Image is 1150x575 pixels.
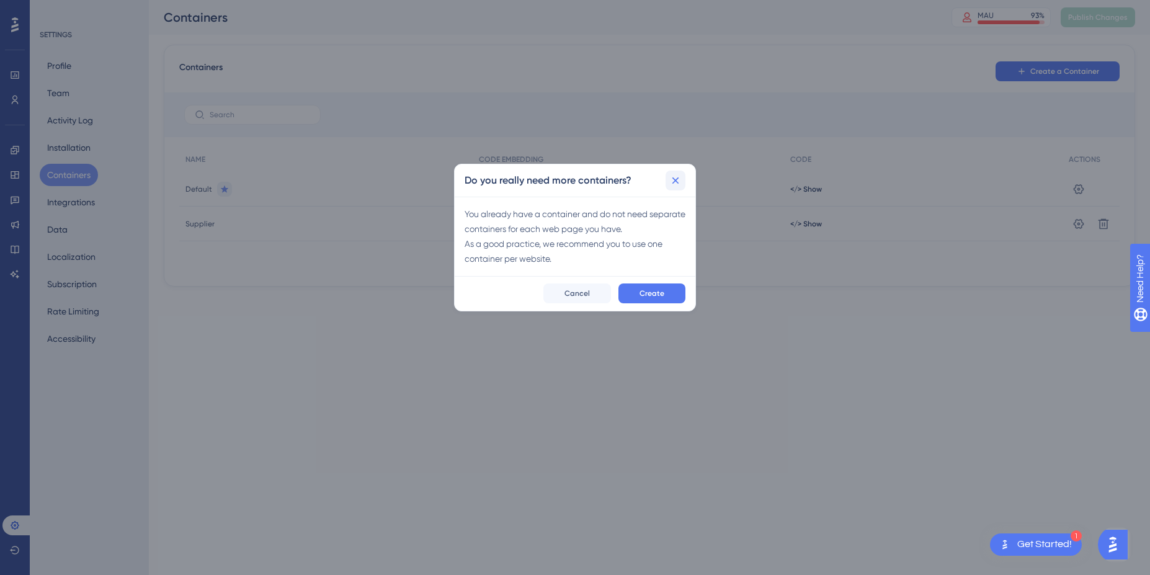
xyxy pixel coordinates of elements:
div: 1 [1071,530,1082,542]
h2: Do you really need more containers? [465,173,631,188]
span: Create [640,288,664,298]
span: Cancel [564,288,590,298]
span: Need Help? [29,3,78,18]
div: Open Get Started! checklist, remaining modules: 1 [990,533,1082,556]
img: launcher-image-alternative-text [997,537,1012,552]
iframe: UserGuiding AI Assistant Launcher [1098,526,1135,563]
div: Get Started! [1017,538,1072,551]
div: You already have a container and do not need separate containers for each web page you have. As a... [465,207,685,266]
